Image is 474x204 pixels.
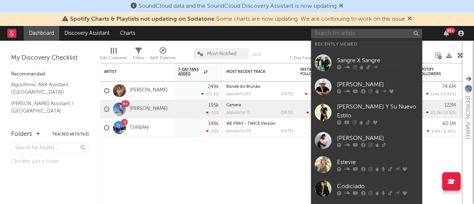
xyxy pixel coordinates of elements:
div: 7-Day Fans Added (7-Day Fans Added) [289,44,345,66]
a: WE PRAY - TWICE Version [226,122,276,126]
span: -16.6k [310,93,322,97]
a: [PERSON_NAME] Y Su Nuevo Estilo [311,99,422,128]
span: : Some charts are now updating. We are continuing to work on the issue [70,16,405,22]
a: Coldplay [130,124,149,131]
div: Edit Columns [100,54,127,63]
div: Estevie [337,158,418,167]
div: ( ) [427,129,456,134]
div: ( ) [306,110,337,115]
span: Dismiss [339,3,343,9]
a: Charts [115,26,140,41]
div: ( ) [305,92,337,97]
div: Spotify Followers [419,67,445,76]
span: Dismiss [407,16,412,22]
span: 7-Day Fans Added [178,67,202,76]
span: +2.42 % [441,93,455,97]
div: -15 % [206,110,219,115]
a: [PERSON_NAME] [311,75,422,99]
div: Instagram Followers [300,67,326,76]
div: 7-Day Fans Added (7-Day Fans Added) [289,54,345,63]
div: Click to add a folder. [11,157,89,166]
div: Filters [133,44,144,66]
div: [DATE] [281,129,293,133]
div: My Discovery Checklist [11,54,89,63]
a: Bonde do Brunão [226,85,260,89]
div: [DATE] [281,92,293,96]
button: Save [252,53,261,57]
div: 249k [208,84,219,89]
div: ( ) [426,110,456,115]
a: [PERSON_NAME] [130,106,168,112]
div: 195k [208,103,219,108]
span: 106k [431,130,441,134]
div: WE PRAY - TWICE Version [226,122,293,126]
div: ( ) [311,129,337,134]
span: 83.3k [431,111,441,115]
div: Folders [11,130,32,139]
a: [PERSON_NAME] [130,87,168,94]
div: +71.4 % [201,92,219,97]
input: Search for artists [311,29,422,38]
div: popularity: 65 [226,92,251,96]
a: Sangre X Sangre [311,51,422,75]
div: -12 % [206,129,219,134]
a: [PERSON_NAME] [311,128,422,153]
div: 148k [208,121,219,126]
div: Artist [104,70,160,74]
div: [PERSON_NAME] [337,80,418,89]
div: popularity: 71 [226,111,250,115]
a: Algorithmic A&R Assistant ([GEOGRAPHIC_DATA]) [11,81,81,96]
div: Codiciado [337,182,418,191]
a: Camera [226,103,241,107]
div: Most Recent Track [226,70,282,74]
a: Discovery Assistant [59,26,115,41]
input: Search for folders... [11,143,89,154]
div: Recommended [11,70,89,79]
div: 60.1M [443,121,456,126]
a: Codiciado [311,177,422,201]
div: 74.6M [442,84,456,89]
div: A&R Pipeline [150,54,176,63]
a: Dashboard [24,26,59,41]
div: Recently Viewed [315,40,418,49]
div: [PERSON_NAME] [463,96,472,139]
div: Sangre X Sangre [337,56,418,65]
div: ( ) [426,92,456,97]
span: Spotify Charts & Playlists not updating on Sodatone [70,16,214,22]
span: SoundCloud data and the SoundCloud Discovery Assistant is now updating [138,3,337,9]
a: Estevie [311,153,422,177]
div: [PERSON_NAME] Y Su Nuevo Estilo [337,103,418,120]
div: A&R Pipeline [150,44,176,66]
div: Bonde do Brunão [226,85,293,89]
div: [DATE] [281,111,293,115]
div: 122M [444,103,456,108]
div: Edit Columns [100,44,127,66]
button: Tracked Artists(3) [52,133,89,136]
div: [PERSON_NAME] [337,134,418,143]
span: Most Notified [207,51,237,56]
span: -15.6 % [442,111,455,115]
div: Camera [226,103,293,107]
span: -8.18 % [442,130,455,134]
div: popularity: 64 [226,129,251,133]
div: 99 + [446,28,455,33]
a: [PERSON_NAME] Assistant / [GEOGRAPHIC_DATA] [11,100,81,115]
button: 99+ [444,30,449,36]
span: 154k [431,93,440,97]
div: Filters [133,54,144,63]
